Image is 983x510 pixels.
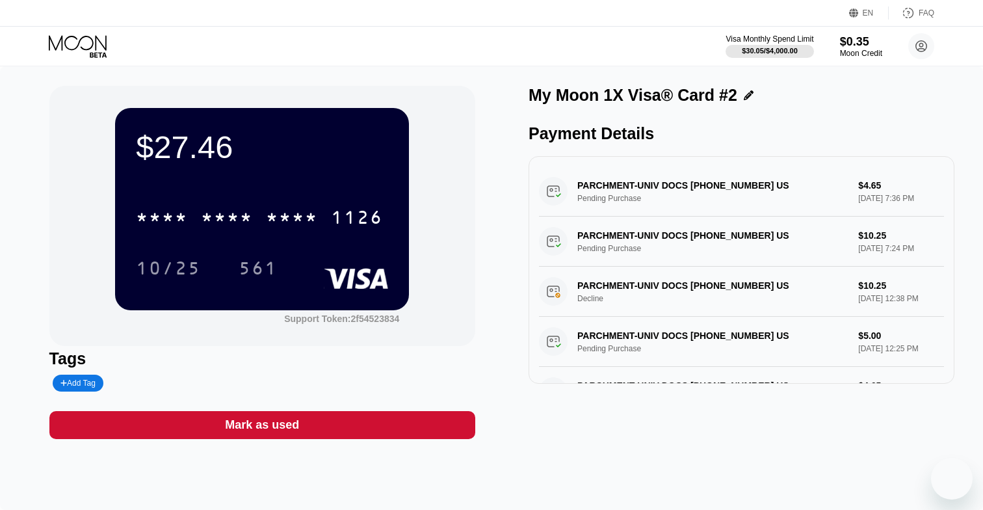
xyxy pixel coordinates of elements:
[529,86,737,105] div: My Moon 1X Visa® Card #2
[126,252,211,284] div: 10/25
[53,375,103,392] div: Add Tag
[239,260,278,280] div: 561
[726,34,813,44] div: Visa Monthly Spend Limit
[136,129,388,165] div: $27.46
[225,418,299,433] div: Mark as used
[529,124,954,143] div: Payment Details
[284,314,399,324] div: Support Token:2f54523834
[840,35,882,49] div: $0.35
[331,209,383,230] div: 1126
[849,7,889,20] div: EN
[863,8,874,18] div: EN
[49,411,475,439] div: Mark as used
[284,314,399,324] div: Support Token: 2f54523834
[49,349,475,368] div: Tags
[229,252,287,284] div: 561
[840,35,882,58] div: $0.35Moon Credit
[136,260,201,280] div: 10/25
[919,8,934,18] div: FAQ
[931,458,973,500] iframe: Button to launch messaging window, conversation in progress
[840,49,882,58] div: Moon Credit
[726,34,813,58] div: Visa Monthly Spend Limit$30.05/$4,000.00
[60,379,96,388] div: Add Tag
[742,47,798,55] div: $30.05 / $4,000.00
[889,7,934,20] div: FAQ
